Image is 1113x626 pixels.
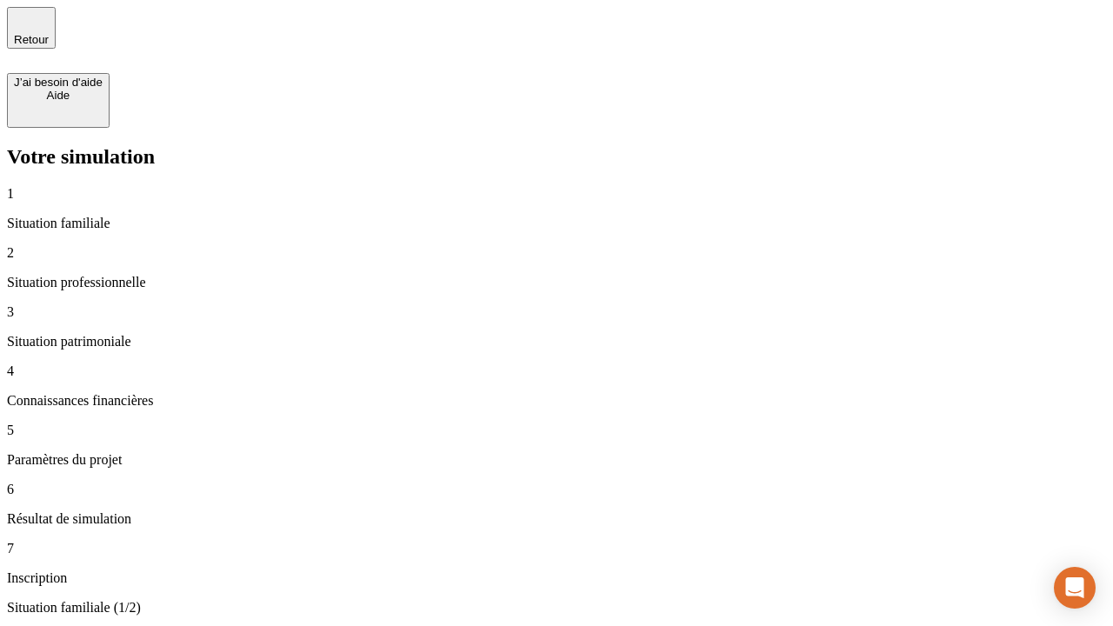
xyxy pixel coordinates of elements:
[7,73,110,128] button: J’ai besoin d'aideAide
[7,511,1106,527] p: Résultat de simulation
[7,304,1106,320] p: 3
[7,393,1106,409] p: Connaissances financières
[7,216,1106,231] p: Situation familiale
[7,145,1106,169] h2: Votre simulation
[7,541,1106,556] p: 7
[7,423,1106,438] p: 5
[14,76,103,89] div: J’ai besoin d'aide
[1054,567,1096,609] div: Open Intercom Messenger
[7,275,1106,290] p: Situation professionnelle
[7,186,1106,202] p: 1
[7,570,1106,586] p: Inscription
[14,89,103,102] div: Aide
[7,600,1106,616] p: Situation familiale (1/2)
[7,363,1106,379] p: 4
[14,33,49,46] span: Retour
[7,334,1106,350] p: Situation patrimoniale
[7,482,1106,497] p: 6
[7,452,1106,468] p: Paramètres du projet
[7,7,56,49] button: Retour
[7,245,1106,261] p: 2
